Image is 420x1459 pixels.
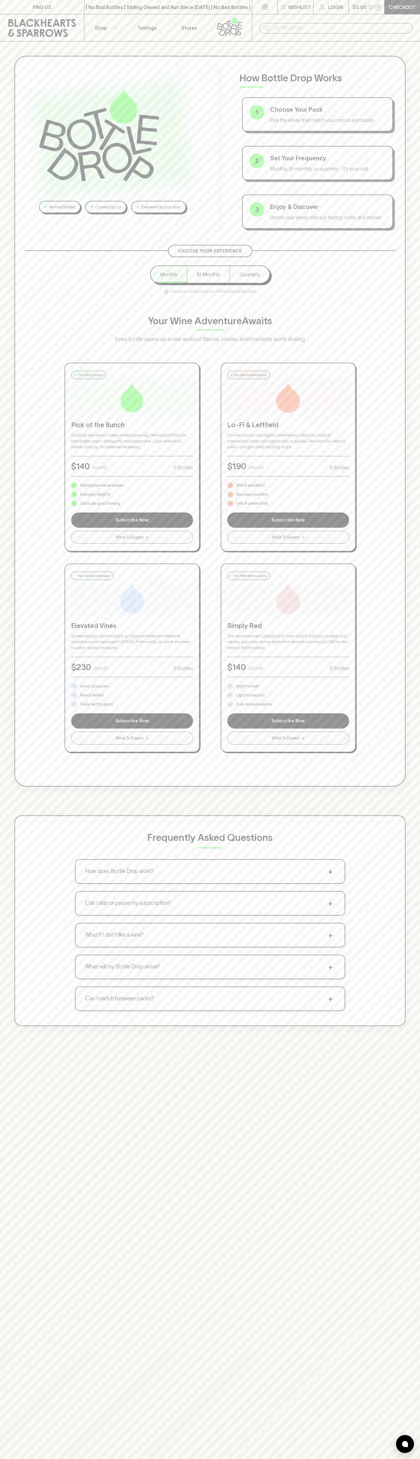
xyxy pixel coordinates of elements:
[137,24,157,32] p: Tastings
[95,204,121,210] p: Curated by us
[85,995,154,1003] p: Can I switch between packs?
[92,464,107,471] p: /month
[71,460,90,473] p: $ 140
[95,24,107,32] p: Shop
[240,71,396,85] p: How Bottle Drop Works
[148,314,272,328] p: Your Wine Adventure
[93,665,108,672] p: /month
[234,372,267,378] p: For the Adventurous
[227,732,349,745] button: What To Expect+
[141,204,181,210] p: Delivered to your door
[270,202,385,211] p: Enjoy & Discover
[272,534,300,540] span: What To Expect
[71,512,193,528] button: Subscribe Now
[227,621,349,631] p: Simply Red
[230,266,269,283] button: Quarterly
[164,288,256,295] p: Pause or cancel anytime. We're flexible like that.
[389,4,416,11] p: Checkout
[117,383,147,413] img: Pick of the Bunch
[377,5,379,9] p: 0
[71,713,193,729] button: Subscribe Now
[250,154,264,168] div: 2
[84,14,126,41] button: Shop
[270,116,385,124] p: Pick the wines that match your mood and palate
[227,633,349,651] p: The red wine lover's playground. From bright and juicy to deep and velvety, a journey across styl...
[76,955,345,979] button: When will my Bottle Drop arrive?+
[302,735,305,741] span: +
[146,735,149,741] span: +
[402,1441,408,1447] img: bubble-icon
[80,482,123,488] p: Handpicked value heroes
[116,534,144,540] span: What To Expect
[116,735,144,741] span: What To Expect
[71,432,193,450] p: Drinking well doesn't need a hefty price tag. Here's proof that the best bottles aren't always th...
[227,713,349,729] button: Subscribe Now
[227,661,246,673] p: $ 140
[117,584,147,614] img: Elevated Vines
[174,464,193,471] p: 6 Bottles
[227,420,349,430] p: Lo-Fi & Leftfield
[250,202,264,217] div: 3
[80,683,109,689] p: Iconic producers
[326,994,335,1003] span: +
[273,383,303,413] img: Lo-Fi & Leftfield
[78,372,103,378] p: For the Curious
[71,531,193,544] button: What To Expect+
[76,923,345,947] button: What if I don't like a wine?+
[227,432,349,450] p: For the curious and slightly adventurous. Natural, minimal intervention wines with personality in...
[236,683,259,689] p: Bright to bold
[330,464,349,471] p: 6 Bottles
[76,860,345,883] button: How does Bottle Drop work?+
[330,665,349,672] p: 6 Bottles
[270,105,385,114] p: Choose Your Pack
[178,248,242,254] p: Choose Your Experience
[326,962,335,971] span: +
[328,4,343,11] p: Login
[76,892,345,915] button: Can I skip or pause my subscription?+
[236,692,264,698] p: Light to luscious
[273,584,303,614] img: Simply Red
[85,899,171,907] p: Can I skip or pause my subscription?
[288,4,311,11] p: Wishlist
[80,491,110,497] p: Everyday delights
[272,735,300,741] span: What To Expect
[71,621,193,631] p: Elevated Vines
[250,105,264,119] div: 1
[242,316,272,326] span: Awaits
[352,4,367,11] p: $0.00
[270,165,385,172] p: Monthly, bi-monthly, or quarterly - it's your call
[80,500,120,506] p: Seriously good drinking
[326,899,335,908] span: +
[187,266,230,283] button: Bi-Monthly
[227,460,246,473] p: $ 190
[326,931,335,940] span: +
[147,830,273,845] p: Frequently Asked Questions
[78,573,110,578] p: For the Connoisseur
[227,531,349,544] button: What To Expect+
[126,14,168,41] a: Tastings
[270,154,385,163] p: Set Your Frequency
[326,867,335,876] span: +
[76,987,345,1010] button: Can I switch between packs?+
[227,512,349,528] button: Subscribe Now
[270,214,385,221] p: Unbox your wines with our tasting notes and stories
[236,482,265,488] p: Wild & wonderful
[33,4,51,11] p: FIND US
[181,24,197,32] p: Stores
[234,573,267,578] p: For Red Wine Lovers
[71,661,91,673] p: $ 230
[236,500,268,506] p: Left of center finds
[80,692,103,698] p: Rare & limited
[49,204,75,210] p: No bad bottles
[85,867,153,875] p: How does Bottle Drop work?
[168,14,210,41] a: Stores
[71,732,193,745] button: What To Expect+
[248,665,263,672] p: /month
[274,23,408,33] input: Try "Pinot noir"
[302,534,305,540] span: +
[39,89,159,181] img: Bottle Drop
[71,633,193,651] p: Sometimes you want to dial it up. Special bottles for milestone moments or just because it's [DAT...
[236,701,272,707] p: Pure red expressions
[85,931,144,939] p: What if I don't like a wine?
[80,701,113,707] p: Cellar worthy gems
